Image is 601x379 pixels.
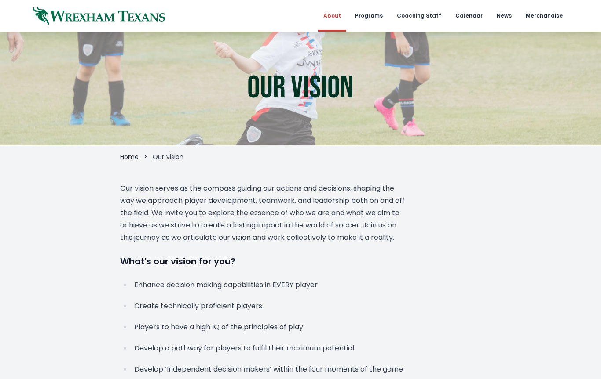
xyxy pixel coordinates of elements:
h1: Our Vision [247,72,354,104]
a: Home [120,152,139,161]
p: Develop ‘Independent decision makers’ within the four moments of the game [134,363,406,375]
p: Create technically proficient players [134,300,406,312]
li: > [144,152,147,161]
h3: What's our vision for you? [120,254,406,268]
span: Our Vision [153,152,183,161]
p: Players to have a high IQ of the principles of play [134,321,406,333]
p: Our vision serves as the compass guiding our actions and decisions, shaping the way we approach p... [120,182,406,244]
p: Enhance decision making capabilities in EVERY player [134,279,406,291]
p: Develop a pathway for players to fulfil their maximum potential [134,342,406,354]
